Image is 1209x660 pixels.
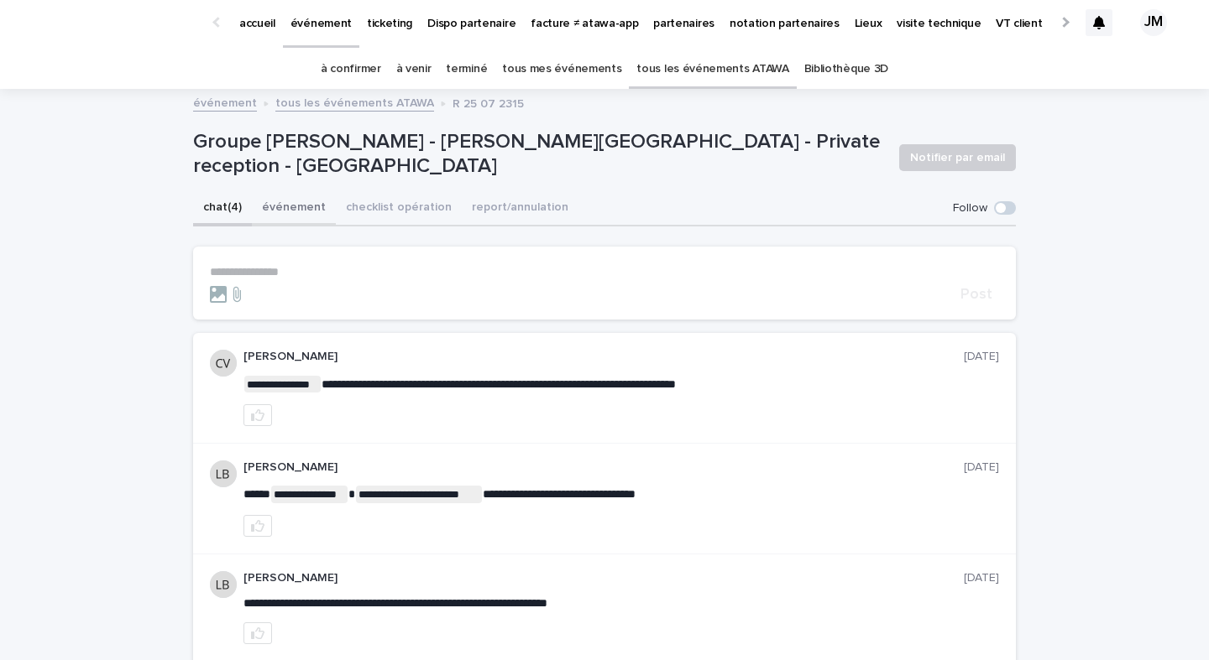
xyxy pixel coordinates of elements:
p: [PERSON_NAME] [243,571,964,585]
button: report/annulation [462,191,578,226]
span: Notifier par email [910,149,1005,166]
button: Post [954,287,999,302]
a: Bibliothèque 3D [804,49,888,89]
p: Follow [953,201,987,216]
p: [PERSON_NAME] [243,460,964,475]
div: JM [1140,9,1167,36]
button: checklist opération [336,191,462,226]
a: tous mes événements [502,49,621,89]
a: événement [193,92,257,112]
a: à venir [396,49,432,89]
a: terminé [446,49,487,89]
span: Post [960,287,992,302]
p: [DATE] [964,571,999,585]
p: [DATE] [964,460,999,475]
button: Notifier par email [899,144,1016,171]
a: à confirmer [321,49,381,89]
button: like this post [243,515,272,537]
a: tous les événements ATAWA [636,49,788,89]
button: chat (4) [193,191,252,226]
p: [PERSON_NAME] [243,350,964,364]
button: événement [252,191,336,226]
a: tous les événements ATAWA [275,92,434,112]
p: Groupe [PERSON_NAME] - [PERSON_NAME][GEOGRAPHIC_DATA] - Private reception - [GEOGRAPHIC_DATA] [193,130,886,179]
button: like this post [243,622,272,644]
p: R 25 07 2315 [453,93,524,112]
p: [DATE] [964,350,999,364]
img: Ls34BcGeRexTGTNfXpUC [34,6,196,39]
button: like this post [243,404,272,426]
